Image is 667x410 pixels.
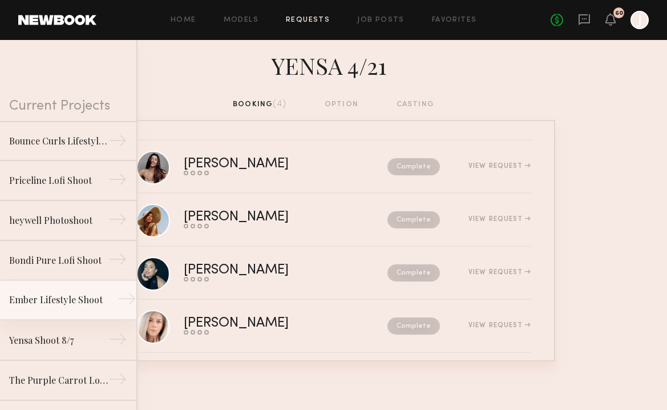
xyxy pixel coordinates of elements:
[468,163,531,170] div: View Request
[118,290,136,312] div: →
[468,322,531,329] div: View Request
[9,293,108,307] div: Ember Lifestyle Shoot
[468,216,531,223] div: View Request
[387,211,440,228] nb-request-status: Complete
[136,194,531,247] a: [PERSON_NAME]CompleteView Request
[108,210,127,233] div: →
[136,247,531,300] a: [PERSON_NAME]CompleteView Request
[432,17,477,24] a: Favorites
[184,158,338,171] div: [PERSON_NAME]
[387,158,440,175] nb-request-status: Complete
[171,17,196,24] a: Home
[108,370,127,393] div: →
[108,131,127,154] div: →
[286,17,330,24] a: Requests
[357,17,405,24] a: Job Posts
[112,49,555,80] div: YENSA 4/21
[9,214,108,227] div: heywell Photoshoot
[9,373,108,387] div: The Purple Carrot Lofi Shoot
[184,211,338,224] div: [PERSON_NAME]
[9,254,108,267] div: Bondi Pure Lofi Shoot
[136,300,531,353] a: [PERSON_NAME]CompleteView Request
[108,170,127,193] div: →
[184,317,338,330] div: [PERSON_NAME]
[387,264,440,282] nb-request-status: Complete
[136,140,531,194] a: [PERSON_NAME]CompleteView Request
[615,10,623,17] div: 60
[224,17,258,24] a: Models
[108,330,127,353] div: →
[9,333,108,347] div: Yensa Shoot 8/7
[108,250,127,273] div: →
[468,269,531,276] div: View Request
[630,11,649,29] a: J
[9,134,108,148] div: Bounce Curls Lifestyle Shoot
[184,264,338,277] div: [PERSON_NAME]
[9,174,108,187] div: Priceline Lofi Shoot
[387,317,440,335] nb-request-status: Complete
